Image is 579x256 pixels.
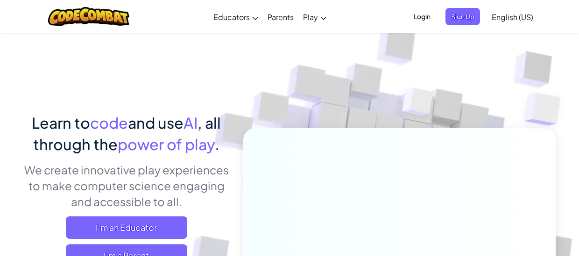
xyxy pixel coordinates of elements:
span: AI [184,113,198,132]
span: English (US) [492,12,533,22]
a: Play [298,4,331,29]
img: Overlap cubes [385,69,452,139]
span: Play [303,12,318,22]
span: power of play [118,135,215,153]
span: Learn to [32,113,90,132]
span: code [90,113,128,132]
a: Educators [209,4,263,29]
button: Login [408,8,436,25]
button: Sign Up [445,8,480,25]
a: I'm an Educator [66,216,187,239]
span: and use [128,113,184,132]
span: Educators [213,12,250,22]
a: Parents [263,4,298,29]
span: . [215,135,219,153]
a: English (US) [487,4,538,29]
img: CodeCombat logo [48,7,130,26]
p: We create innovative play experiences to make computer science engaging and accessible to all. [23,162,229,209]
